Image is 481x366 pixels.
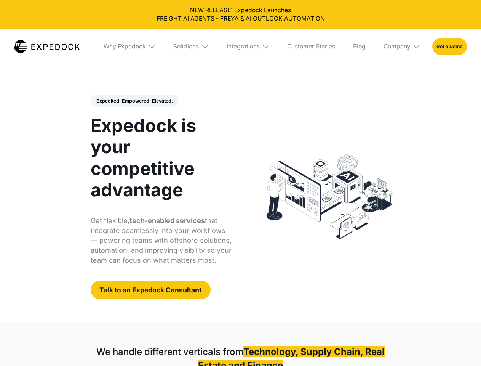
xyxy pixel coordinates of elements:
div: Company [384,43,411,50]
div: Why Expedock [104,43,146,50]
strong: tech-enabled services [129,217,205,225]
div: Integrations [227,43,260,50]
div: Integrations [221,29,275,64]
a: FREIGHT AI AGENTS - FREYA & AI OUTLOOK AUTOMATION [6,14,475,23]
div: Solutions [173,43,199,50]
h1: Expedock is your competitive advantage [91,115,232,201]
div: Why Expedock [97,29,161,64]
a: Talk to an Expedock Consultant [91,281,211,299]
a: Blog [347,29,371,64]
a: Customer Stories [281,29,341,64]
a: Get a Demo [432,38,467,55]
p: Get flexible, that integrate seamlessly into your workflows — powering teams with offshore soluti... [91,216,232,265]
div: NEW RELEASE: Expedock Launches [6,6,475,23]
div: Solutions [168,29,215,64]
iframe: Chat Widget [443,329,481,366]
div: Company [377,29,426,64]
strong: We handle different verticals from [96,346,243,357]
